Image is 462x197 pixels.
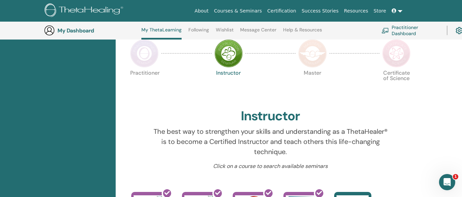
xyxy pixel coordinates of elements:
[152,162,389,170] p: Click on a course to search available seminars
[382,28,389,33] img: chalkboard-teacher.svg
[264,5,299,17] a: Certification
[341,5,371,17] a: Resources
[453,174,458,179] span: 1
[211,5,265,17] a: Courses & Seminars
[216,27,234,38] a: Wishlist
[371,5,389,17] a: Store
[298,70,327,99] p: Master
[299,5,341,17] a: Success Stories
[44,25,55,36] img: generic-user-icon.jpg
[214,70,243,99] p: Instructor
[240,27,276,38] a: Message Center
[439,174,455,190] iframe: Intercom live chat
[152,126,389,157] p: The best way to strengthen your skills and understanding as a ThetaHealer® is to become a Certifi...
[382,23,439,38] a: Practitioner Dashboard
[188,27,209,38] a: Following
[141,27,182,40] a: My ThetaLearning
[130,39,159,68] img: Practitioner
[130,70,159,99] p: Practitioner
[241,108,300,124] h2: Instructor
[283,27,322,38] a: Help & Resources
[214,39,243,68] img: Instructor
[382,70,411,99] p: Certificate of Science
[57,27,125,34] h3: My Dashboard
[298,39,327,68] img: Master
[45,3,125,19] img: logo.png
[382,39,411,68] img: Certificate of Science
[192,5,211,17] a: About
